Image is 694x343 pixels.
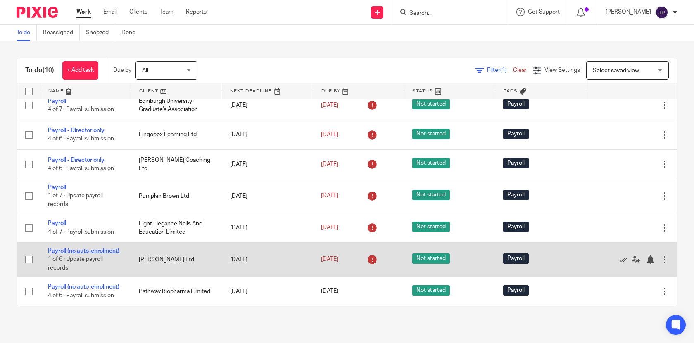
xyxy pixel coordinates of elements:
a: Reassigned [43,25,80,41]
span: Payroll [503,253,529,264]
a: Payroll [48,98,66,104]
a: To do [17,25,37,41]
span: Not started [412,222,450,232]
span: (1) [500,67,507,73]
td: Light Elegance Nails And Education Limited [131,213,221,242]
td: Pathway Biopharma Limited [131,277,221,306]
span: [DATE] [321,225,338,231]
a: Payroll - Director only [48,128,105,133]
span: Payroll [503,158,529,168]
span: [DATE] [321,289,338,294]
span: Payroll [503,99,529,109]
a: Team [160,8,173,16]
span: View Settings [544,67,580,73]
a: Mark as done [619,255,632,264]
span: Payroll [503,285,529,296]
span: [DATE] [321,102,338,108]
img: Pixie [17,7,58,18]
p: Due by [113,66,131,74]
span: Payroll [503,222,529,232]
td: [DATE] [222,277,313,306]
a: Done [121,25,142,41]
span: [DATE] [321,257,338,263]
span: 4 of 7 · Payroll submission [48,106,114,112]
span: Get Support [528,9,560,15]
td: Lingobox Learning Ltd [131,120,221,149]
td: Pumpkin Brown Ltd [131,179,221,213]
a: Payroll [48,185,66,190]
a: Snoozed [86,25,115,41]
span: (10) [43,67,54,73]
span: Not started [412,129,450,139]
img: svg%3E [655,6,668,19]
td: [DATE] [222,120,313,149]
a: Reports [186,8,207,16]
input: Search [409,10,483,17]
a: Payroll [48,220,66,226]
span: Select saved view [593,68,639,73]
span: Not started [412,99,450,109]
a: Email [103,8,117,16]
span: 4 of 6 · Payroll submission [48,293,114,298]
span: Payroll [503,129,529,139]
td: [PERSON_NAME] Coaching Ltd [131,149,221,179]
span: [DATE] [321,161,338,167]
span: Not started [412,190,450,200]
span: 4 of 6 · Payroll submission [48,136,114,142]
td: [DATE] [222,213,313,242]
span: [DATE] [321,193,338,199]
a: Clear [513,67,527,73]
span: All [142,68,148,73]
a: Payroll (no auto-enrolment) [48,248,119,254]
span: Not started [412,253,450,264]
p: [PERSON_NAME] [606,8,651,16]
td: [DATE] [222,90,313,120]
a: + Add task [62,61,98,80]
a: Payroll - Director only [48,157,105,163]
span: Tags [504,89,518,93]
span: 1 of 7 · Update payroll records [48,193,103,208]
span: Payroll [503,190,529,200]
td: [DATE] [222,179,313,213]
span: [DATE] [321,132,338,137]
span: Not started [412,285,450,296]
span: 1 of 6 · Update payroll records [48,257,103,271]
a: Payroll (no auto-enrolment) [48,284,119,290]
span: 4 of 6 · Payroll submission [48,166,114,171]
h1: To do [25,66,54,75]
td: Edinburgh University Graduate's Association [131,90,221,120]
span: Filter [487,67,513,73]
span: 4 of 7 · Payroll submission [48,229,114,235]
td: [DATE] [222,149,313,179]
td: [DATE] [222,243,313,277]
span: Not started [412,158,450,168]
a: Clients [129,8,147,16]
td: [PERSON_NAME] Ltd [131,243,221,277]
a: Work [76,8,91,16]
